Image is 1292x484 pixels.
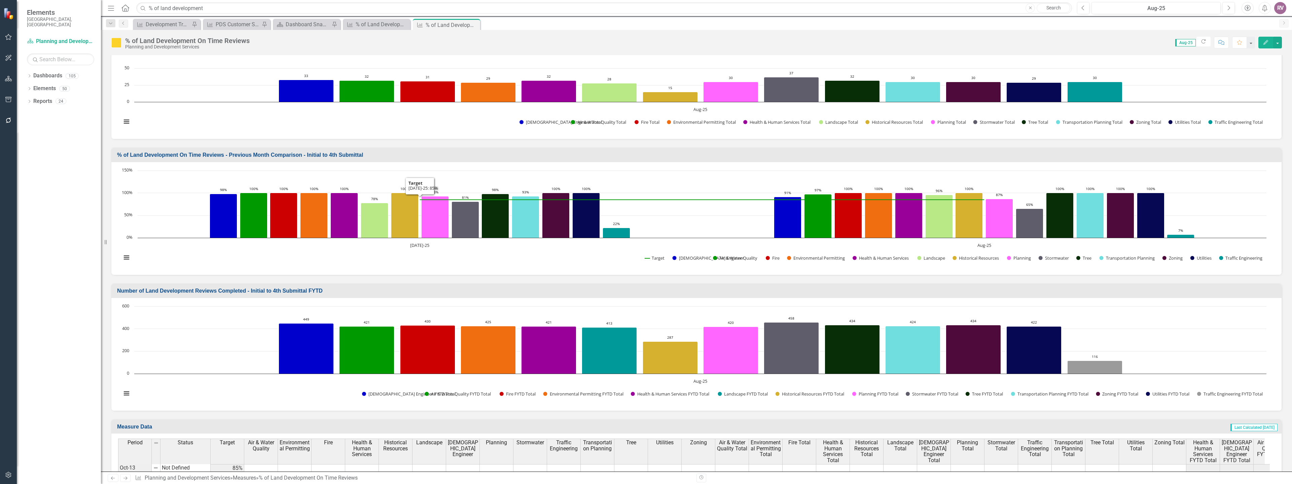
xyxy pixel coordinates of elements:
[512,196,539,238] path: Jul-25, 93. Transportation Planning.
[886,326,940,374] g: Transportation Planning FYTD Total, bar series 11 of 14 with 1 bar.
[270,193,297,238] path: Jul-25, 100. Fire.
[27,16,94,28] small: [GEOGRAPHIC_DATA], [GEOGRAPHIC_DATA]
[3,7,15,20] img: ClearPoint Strategy
[546,320,552,325] text: 421
[522,326,576,374] path: Aug-25, 421. Health & Human Services FYTD Total.
[400,325,455,374] g: Fire FYTD Total, bar series 3 of 14 with 1 bar.
[211,464,244,472] td: 85%
[906,391,958,397] button: Show Stormwater FYTD Total
[482,193,1074,238] g: Tree, series 11 of 15. Bar series with 2 bars.
[1120,440,1151,451] span: Utilities Total
[391,193,419,238] path: Jul-25, 100. Historical Resources.
[286,20,330,29] div: Dashboard Snapshot
[118,303,1275,404] div: Chart. Highcharts interactive chart.
[1007,83,1062,102] g: Utilities Total, bar series 13 of 14 with 1 bar.
[146,20,190,29] div: Development Trends
[122,303,129,309] text: 600
[33,98,52,105] a: Reports
[764,77,819,102] path: Aug-25, 37. Stormwater Total.
[603,228,1194,238] g: Traffic Engineering, series 15 of 15. Bar series with 2 bars.
[643,341,698,374] g: Historical Resources FYTD Total, bar series 7 of 14 with 1 bar.
[145,475,230,481] a: Planning and Development Services
[1146,391,1190,397] button: Show Utilities FYTD Total
[485,320,491,324] text: 425
[606,321,612,326] text: 413
[300,193,328,238] path: Jul-25, 100. Environmental Permitting.
[667,335,673,340] text: 287
[946,82,1001,102] g: Zoning Total, bar series 12 of 14 with 1 bar.
[118,31,1275,132] div: Chart. Highcharts interactive chart.
[996,192,1003,197] text: 87%
[1107,193,1134,238] path: Aug-25, 100. Zoning.
[789,71,793,75] text: 37
[340,186,349,191] text: 100%
[331,193,923,238] g: Health & Human Services, series 6 of 15. Bar series with 2 bars.
[931,119,966,125] button: Show Planning Total
[135,20,190,29] a: Development Trends
[410,242,429,248] text: [DATE]-25
[825,81,880,102] g: Tree Total, bar series 10 of 14 with 1 bar.
[59,86,70,91] div: 50
[482,194,509,238] path: Jul-25, 98. Tree.
[986,199,1013,238] path: Aug-25, 87. Planning.
[122,389,131,398] button: View chart menu, Chart
[851,440,882,457] span: Historical Resources Total
[153,440,159,446] img: 8DAGhfEEPCf229AAAAAElFTkSuQmCC
[122,167,133,173] text: 150%
[117,424,608,430] h3: Measure Data
[573,193,1164,238] g: Utilities, series 14 of 15. Bar series with 2 bars.
[400,81,455,102] g: Fire Total, bar series 3 of 14 with 1 bar.
[135,474,691,482] div: » »
[1086,186,1094,191] text: 100%
[492,187,499,192] text: 98%
[279,440,310,451] span: Environmental Permitting
[136,2,1072,14] input: Search ClearPoint...
[815,188,821,192] text: 97%
[1116,186,1125,191] text: 100%
[118,167,1270,268] svg: Interactive chart
[986,440,1016,451] span: Stormwater Total
[1178,228,1183,233] text: 7%
[904,186,913,191] text: 100%
[764,322,819,374] path: Aug-25, 458. Stormwater FYTD Total.
[728,320,734,325] text: 420
[542,193,570,238] path: Jul-25, 100. Zoning.
[844,186,853,191] text: 100%
[125,44,250,49] div: Planning and Development Services
[324,440,333,446] span: Fire
[643,92,698,102] g: Historical Resources Total, bar series 7 of 14 with 1 bar.
[1056,119,1122,125] button: Show Transportation Planning Total
[279,186,288,191] text: 100%
[1230,424,1278,431] span: Last Calculated [DATE]
[825,81,880,102] path: Aug-25, 32. Tree Total.
[631,391,711,397] button: Show Health & Human Services FYTD Total
[66,73,79,79] div: 105
[249,186,258,191] text: 100%
[1100,255,1155,261] button: Show Transportation Planning
[718,391,768,397] button: Show Landscape FYTD Total
[1068,82,1122,102] g: Traffic Engineering Total , bar series 14 of 14 with 1 bar.
[1032,76,1036,81] text: 29
[118,31,1270,132] svg: Interactive chart
[643,341,698,374] path: Aug-25, 287. Historical Resources FYTD Total.
[425,391,492,397] button: Show Air & Water Quality FYTD Total
[461,83,516,102] path: Aug-25, 29. Environmental Permitting Total.
[603,228,630,238] path: Jul-25, 22. Traffic Engineering.
[1146,186,1155,191] text: 100%
[885,440,916,451] span: Landscape Total
[122,253,131,262] button: View chart menu, Chart
[364,320,370,325] text: 421
[400,81,455,102] path: Aug-25, 31. Fire Total.
[118,167,1275,268] div: Chart. Highcharts interactive chart.
[279,80,334,102] g: LDS Engineer Total, bar series 1 of 14 with 1 bar.
[613,221,620,226] text: 22%
[804,194,832,238] path: Aug-25, 97. Air & Water Quality.
[852,391,898,397] button: Show Planning FYTD Total
[787,255,845,261] button: Show Environmental Permitting
[416,440,442,446] span: Landscape
[422,196,449,238] path: Jul-25, 93. Planning.
[356,20,408,29] div: % of Land Development Initial Reviews On Time Monthly
[849,319,855,323] text: 434
[33,85,56,92] a: Elements
[486,76,490,81] text: 29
